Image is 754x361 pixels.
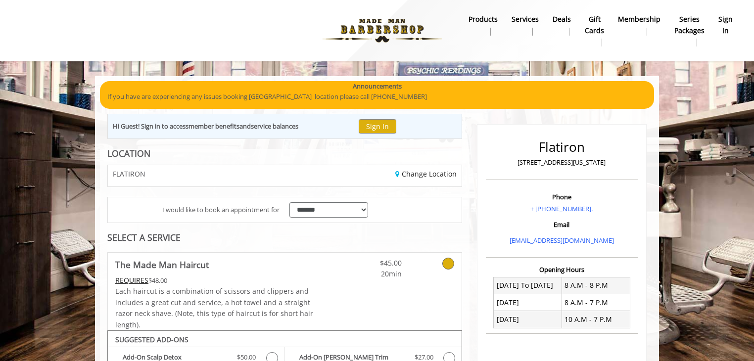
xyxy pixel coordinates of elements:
[343,269,402,279] span: 20min
[343,258,402,269] span: $45.00
[488,140,635,154] h2: Flatiron
[113,121,298,132] div: Hi Guest! Sign in to access and
[667,12,711,49] a: Series packagesSeries packages
[512,14,539,25] b: Services
[578,12,611,49] a: Gift cardsgift cards
[314,3,450,58] img: Made Man Barbershop logo
[113,170,145,178] span: FLATIRON
[188,122,239,131] b: member benefits
[494,311,562,328] td: [DATE]
[510,236,614,245] a: [EMAIL_ADDRESS][DOMAIN_NAME]
[562,294,630,311] td: 8 A.M - 7 P.M
[718,14,733,36] b: sign in
[546,12,578,38] a: DealsDeals
[488,221,635,228] h3: Email
[486,266,638,273] h3: Opening Hours
[562,277,630,294] td: 8 A.M - 8 P.M
[488,193,635,200] h3: Phone
[469,14,498,25] b: products
[505,12,546,38] a: ServicesServices
[618,14,660,25] b: Membership
[107,147,150,159] b: LOCATION
[674,14,705,36] b: Series packages
[488,157,635,168] p: [STREET_ADDRESS][US_STATE]
[115,258,209,271] b: The Made Man Haircut
[115,335,188,344] b: SUGGESTED ADD-ONS
[711,12,740,38] a: sign insign in
[115,286,313,329] span: Each haircut is a combination of scissors and clippers and includes a great cut and service, a ho...
[494,277,562,294] td: [DATE] To [DATE]
[162,205,280,215] span: I would like to book an appointment for
[562,311,630,328] td: 10 A.M - 7 P.M
[115,275,148,285] span: This service needs some Advance to be paid before we block your appointment
[107,91,647,102] p: If you have are experiencing any issues booking [GEOGRAPHIC_DATA] location please call [PHONE_NUM...
[353,81,402,91] b: Announcements
[251,122,298,131] b: service balances
[395,169,457,179] a: Change Location
[115,275,314,286] div: $48.00
[494,294,562,311] td: [DATE]
[530,204,593,213] a: + [PHONE_NUMBER].
[107,233,462,242] div: SELECT A SERVICE
[359,119,396,134] button: Sign In
[462,12,505,38] a: Productsproducts
[611,12,667,38] a: MembershipMembership
[553,14,571,25] b: Deals
[585,14,604,36] b: gift cards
